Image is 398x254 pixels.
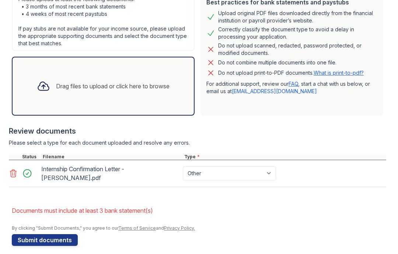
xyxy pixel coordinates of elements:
[118,225,156,231] a: Terms of Service
[41,163,180,184] div: Internship Confirmation Letter - [PERSON_NAME].pdf
[314,70,364,76] a: What is print-to-pdf?
[12,234,78,246] button: Submit documents
[232,88,317,94] a: [EMAIL_ADDRESS][DOMAIN_NAME]
[164,225,195,231] a: Privacy Policy.
[41,154,183,160] div: Filename
[56,82,170,91] div: Drag files to upload or click here to browse
[9,126,386,136] div: Review documents
[183,154,386,160] div: Type
[218,42,377,57] div: Do not upload scanned, redacted, password protected, or modified documents.
[206,80,377,95] p: For additional support, review our , start a chat with us below, or email us at
[218,26,377,40] div: Correctly classify the document type to avoid a delay in processing your application.
[9,139,386,147] div: Please select a type for each document uploaded and resolve any errors.
[21,154,41,160] div: Status
[218,10,377,24] div: Upload original PDF files downloaded directly from the financial institution or payroll provider’...
[218,69,364,77] p: Do not upload print-to-PDF documents.
[12,203,386,218] li: Documents must include at least 3 bank statement(s)
[289,81,298,87] a: FAQ
[218,58,336,67] div: Do not combine multiple documents into one file.
[12,225,386,231] div: By clicking "Submit Documents," you agree to our and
